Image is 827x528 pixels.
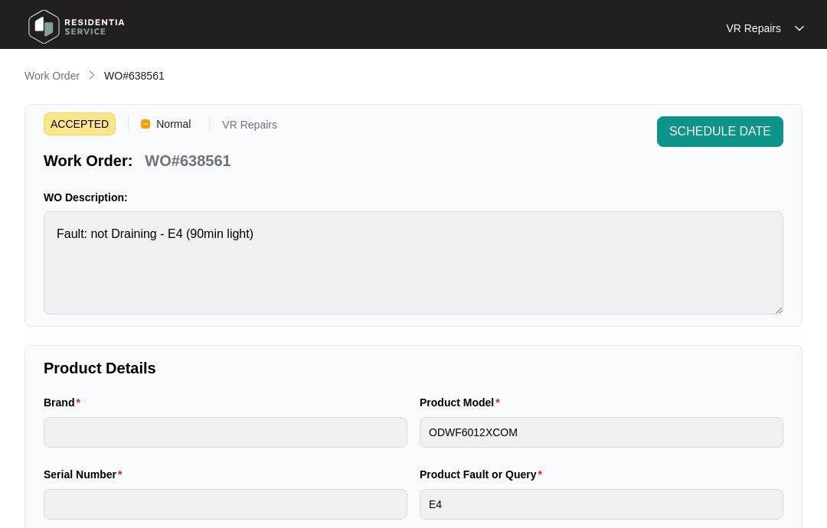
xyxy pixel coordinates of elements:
[420,467,548,482] label: Product Fault or Query
[44,112,116,135] span: ACCEPTED
[657,116,783,147] button: SCHEDULE DATE
[44,357,783,379] p: Product Details
[86,69,98,81] img: chevron-right
[141,119,150,129] img: Vercel Logo
[44,417,407,448] input: Brand
[44,467,128,482] label: Serial Number
[669,122,771,141] span: SCHEDULE DATE
[25,68,80,83] p: Work Order
[150,112,197,135] span: Normal
[23,4,130,50] img: residentia service logo
[726,21,781,36] p: VR Repairs
[44,211,783,315] textarea: Fault: not Draining - E4 (90min light)
[21,68,83,85] a: Work Order
[44,150,132,171] p: Work Order:
[420,417,783,448] input: Product Model
[420,395,506,410] label: Product Model
[44,489,407,520] input: Serial Number
[44,395,87,410] label: Brand
[222,119,277,135] p: VR Repairs
[104,70,165,82] span: WO#638561
[420,489,783,520] input: Product Fault or Query
[145,150,230,171] p: WO#638561
[795,24,804,32] img: dropdown arrow
[44,190,783,205] p: WO Description:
